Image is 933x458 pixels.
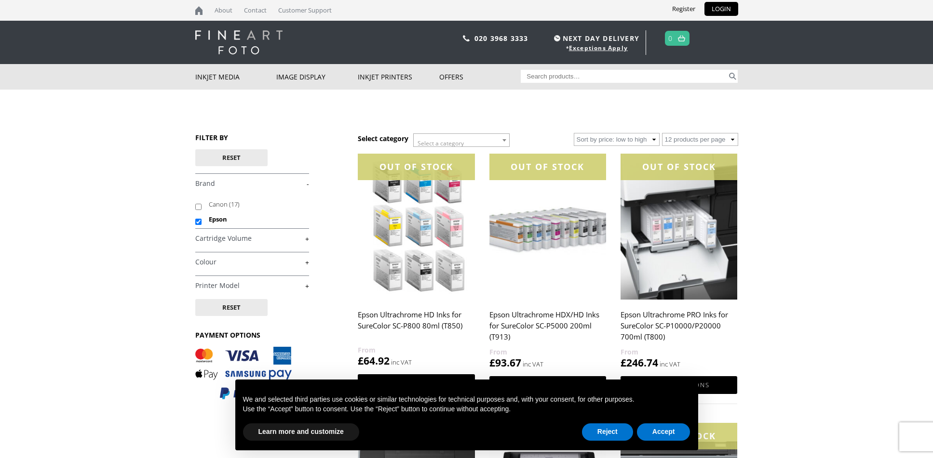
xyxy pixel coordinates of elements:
span: (17) [229,200,240,209]
img: Epson Ultrachrome HDX/HD Inks for SureColor SC-P5000 200ml (T913) [489,154,606,300]
img: phone.svg [463,35,470,41]
p: We and selected third parties use cookies or similar technologies for technical purposes and, wit... [243,395,690,405]
a: + [195,281,309,290]
select: Shop order [574,133,660,146]
a: OUT OF STOCKEpson Ultrachrome HDX/HD Inks for SureColor SC-P5000 200ml (T913) £93.67 [489,154,606,370]
a: 020 3968 3333 [474,34,528,43]
a: Inkjet Media [195,64,277,90]
button: Reset [195,299,268,316]
p: Use the “Accept” button to consent. Use the “Reject” button to continue without accepting. [243,405,690,414]
h3: PAYMENT OPTIONS [195,330,309,340]
button: Accept [637,423,690,441]
h4: Colour [195,252,309,271]
a: + [195,258,309,267]
img: basket.svg [678,35,685,41]
img: Epson Ultrachrome HD Inks for SureColor SC-P800 80ml (T850) [358,154,474,300]
a: - [195,179,309,188]
a: + [195,234,309,243]
div: OUT OF STOCK [489,154,606,180]
bdi: 64.92 [358,354,390,367]
span: Select a category [418,139,464,147]
bdi: 93.67 [489,356,521,369]
a: Inkjet Printers [358,64,439,90]
a: OUT OF STOCKEpson Ultrachrome PRO Inks for SureColor SC-P10000/P20000 700ml (T800) £246.74 [621,154,737,370]
span: NEXT DAY DELIVERY [552,33,639,44]
h4: Printer Model [195,275,309,295]
a: Register [665,2,703,16]
a: Image Display [276,64,358,90]
img: logo-white.svg [195,30,283,54]
div: OUT OF STOCK [621,154,737,180]
span: £ [621,356,626,369]
h2: Epson Ultrachrome HDX/HD Inks for SureColor SC-P5000 200ml (T913) [489,306,606,346]
a: LOGIN [704,2,738,16]
span: £ [489,356,495,369]
a: OUT OF STOCKEpson Ultrachrome HD Inks for SureColor SC-P800 80ml (T850) £64.92 [358,154,474,368]
input: Search products… [521,70,727,83]
img: time.svg [554,35,560,41]
button: Learn more and customize [243,423,359,441]
div: OUT OF STOCK [358,154,474,180]
h2: Epson Ultrachrome PRO Inks for SureColor SC-P10000/P20000 700ml (T800) [621,306,737,346]
span: £ [358,354,364,367]
button: Search [727,70,738,83]
a: Exceptions Apply [569,44,628,52]
a: 0 [668,31,673,45]
label: Epson [209,212,300,227]
h3: FILTER BY [195,133,309,142]
h2: Epson Ultrachrome HD Inks for SureColor SC-P800 80ml (T850) [358,306,474,344]
button: Reset [195,149,268,166]
img: PAYMENT OPTIONS [195,347,292,400]
img: Epson Ultrachrome PRO Inks for SureColor SC-P10000/P20000 700ml (T800) [621,154,737,300]
label: Canon [209,197,300,212]
a: Offers [439,64,521,90]
h3: Select category [358,134,408,143]
h4: Cartridge Volume [195,228,309,248]
button: Reject [582,423,633,441]
h4: Brand [195,173,309,193]
bdi: 246.74 [621,356,658,369]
